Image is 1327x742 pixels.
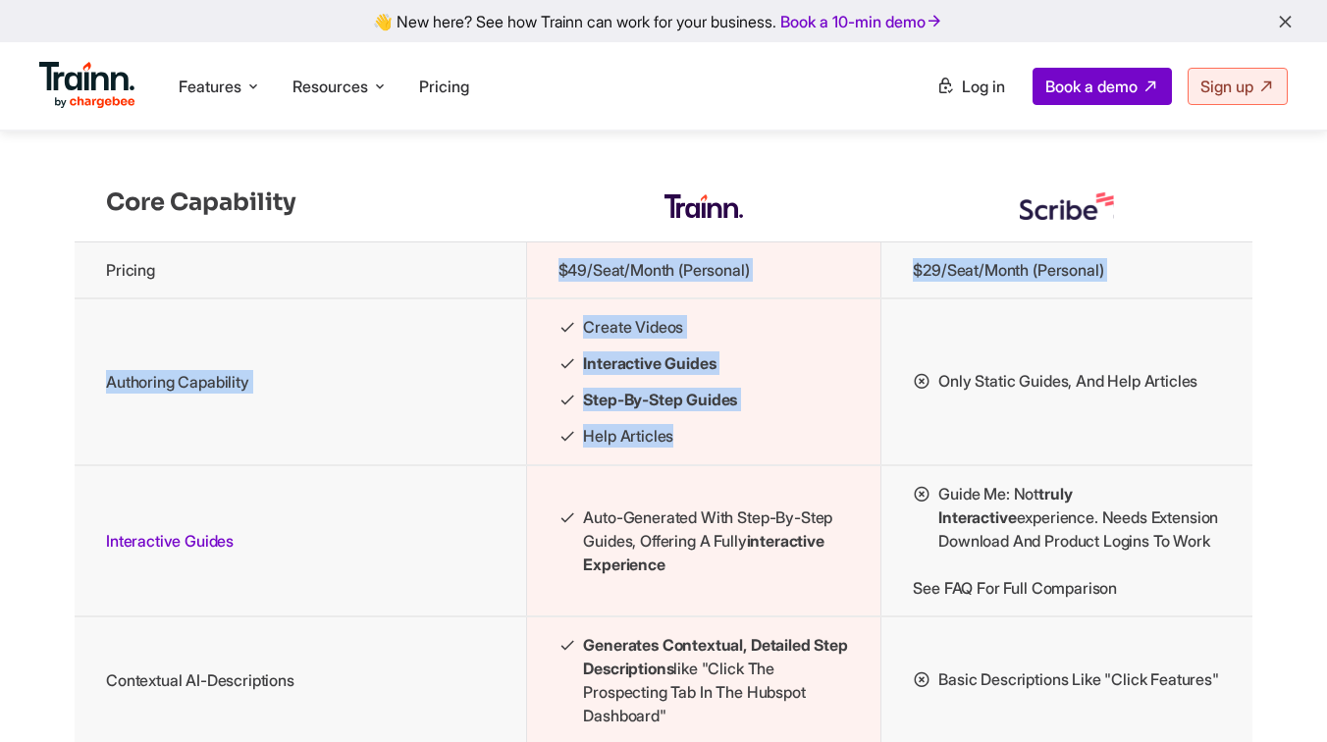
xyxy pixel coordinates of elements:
b: Step-by-step Guides [583,390,737,409]
a: Interactive Guides [106,531,234,551]
td: $49/seat/month (Personal) [526,241,881,298]
li: Only static guides, and help articles [913,369,1221,394]
a: Sign up [1188,68,1288,105]
a: Book a demo [1033,68,1172,105]
img: Trainn Logo [664,194,743,218]
img: scribe logo [1020,192,1114,220]
img: Trainn Logo [39,62,135,109]
iframe: Chat Widget [1229,648,1327,742]
li: Help Articles [558,424,850,449]
b: Generates contextual, detailed step descriptions [583,635,847,678]
span: Guide Me: Not experience. Needs extension download and product logins to work [938,482,1221,553]
b: interactive experience [583,531,823,574]
a: Pricing [419,77,469,96]
span: Auto-generated with step-by-step guides, offering a fully [583,505,849,576]
a: Log in [925,69,1017,104]
div: 👋 New here? See how Trainn can work for your business. [12,12,1315,30]
li: Create Videos [558,315,850,340]
td: Authoring Capability [75,298,526,465]
span: Features [179,76,241,97]
span: Book a demo [1045,77,1138,96]
a: Book a 10-min demo [776,8,947,35]
span: Log in [962,77,1005,96]
td: See FAQ for full comparison [881,465,1252,616]
b: truly interactive [938,484,1072,527]
td: Pricing [75,241,526,298]
li: Basic descriptions like "Click features" [913,667,1221,692]
span: Sign up [1200,77,1253,96]
span: like "Click the prospecting tab in the Hubspot dashboard" [583,633,849,727]
span: Resources [292,76,368,97]
b: Interactive Guides [583,353,716,373]
h6: Core Capability [106,186,495,218]
td: $29/seat/month (Personal) [881,241,1252,298]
